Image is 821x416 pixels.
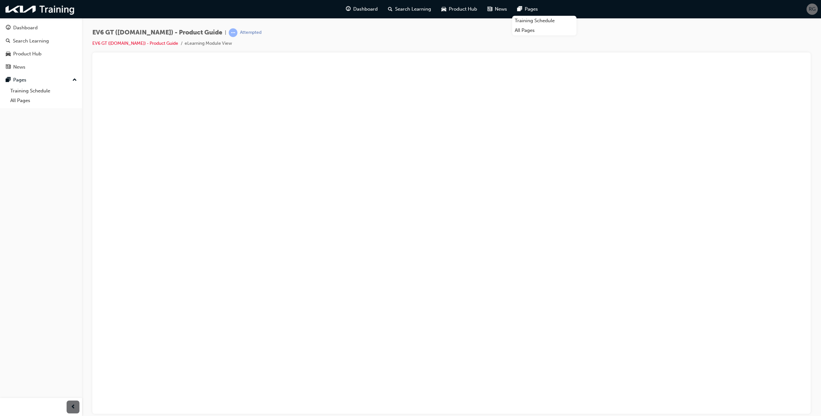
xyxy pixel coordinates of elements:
span: | [225,29,226,36]
button: RG [807,4,818,15]
span: prev-icon [71,403,76,411]
li: eLearning Module View [185,40,232,47]
span: pages-icon [6,77,11,83]
a: Training Schedule [8,86,79,96]
span: Product Hub [449,5,477,13]
img: kia-training [3,3,77,16]
div: Attempted [240,30,262,36]
button: DashboardSearch LearningProduct HubNews [3,21,79,74]
button: Pages [3,74,79,86]
span: car-icon [6,51,11,57]
a: Product Hub [3,48,79,60]
a: News [3,61,79,73]
span: EV6 GT ([DOMAIN_NAME]) - Product Guide [92,29,222,36]
span: Dashboard [353,5,378,13]
a: pages-iconPages [512,3,543,16]
span: news-icon [6,64,11,70]
a: EV6 GT ([DOMAIN_NAME]) - Product Guide [92,41,178,46]
a: guage-iconDashboard [341,3,383,16]
a: Search Learning [3,35,79,47]
div: Dashboard [13,24,38,32]
a: car-iconProduct Hub [436,3,482,16]
span: learningRecordVerb_ATTEMPT-icon [229,28,237,37]
div: News [13,63,25,71]
a: Training Schedule [512,16,577,26]
span: search-icon [388,5,392,13]
span: news-icon [487,5,492,13]
span: search-icon [6,38,10,44]
span: Search Learning [395,5,431,13]
a: All Pages [512,25,577,35]
span: guage-icon [346,5,351,13]
div: Product Hub [13,50,42,58]
span: pages-icon [517,5,522,13]
span: RG [809,5,816,13]
span: car-icon [441,5,446,13]
span: guage-icon [6,25,11,31]
div: Search Learning [13,37,49,45]
div: Pages [13,76,26,84]
span: News [495,5,507,13]
span: Pages [525,5,538,13]
a: news-iconNews [482,3,512,16]
a: All Pages [8,96,79,106]
a: search-iconSearch Learning [383,3,436,16]
a: Dashboard [3,22,79,34]
span: up-icon [72,76,77,84]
